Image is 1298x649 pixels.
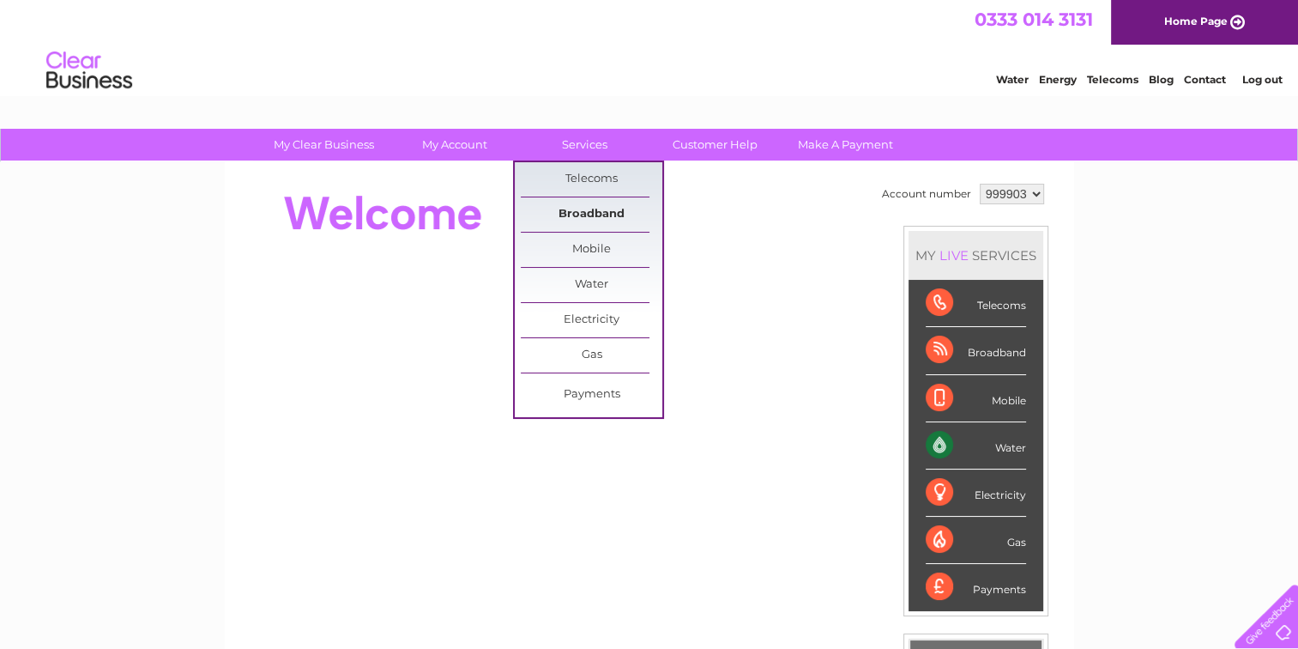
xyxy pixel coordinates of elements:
[383,129,525,161] a: My Account
[936,247,972,264] div: LIVE
[926,327,1026,374] div: Broadband
[1184,73,1226,86] a: Contact
[926,564,1026,610] div: Payments
[926,280,1026,327] div: Telecoms
[996,73,1029,86] a: Water
[1039,73,1077,86] a: Energy
[775,129,916,161] a: Make A Payment
[514,129,655,161] a: Services
[909,231,1043,280] div: MY SERVICES
[1241,73,1282,86] a: Log out
[644,129,786,161] a: Customer Help
[521,378,662,412] a: Payments
[521,162,662,197] a: Telecoms
[926,375,1026,422] div: Mobile
[521,197,662,232] a: Broadband
[45,45,133,97] img: logo.png
[253,129,395,161] a: My Clear Business
[521,303,662,337] a: Electricity
[926,470,1026,517] div: Electricity
[521,233,662,267] a: Mobile
[245,9,1055,83] div: Clear Business is a trading name of Verastar Limited (registered in [GEOGRAPHIC_DATA] No. 3667643...
[878,179,975,209] td: Account number
[926,422,1026,470] div: Water
[926,517,1026,564] div: Gas
[1087,73,1138,86] a: Telecoms
[975,9,1093,30] a: 0333 014 3131
[521,338,662,373] a: Gas
[521,268,662,302] a: Water
[1149,73,1174,86] a: Blog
